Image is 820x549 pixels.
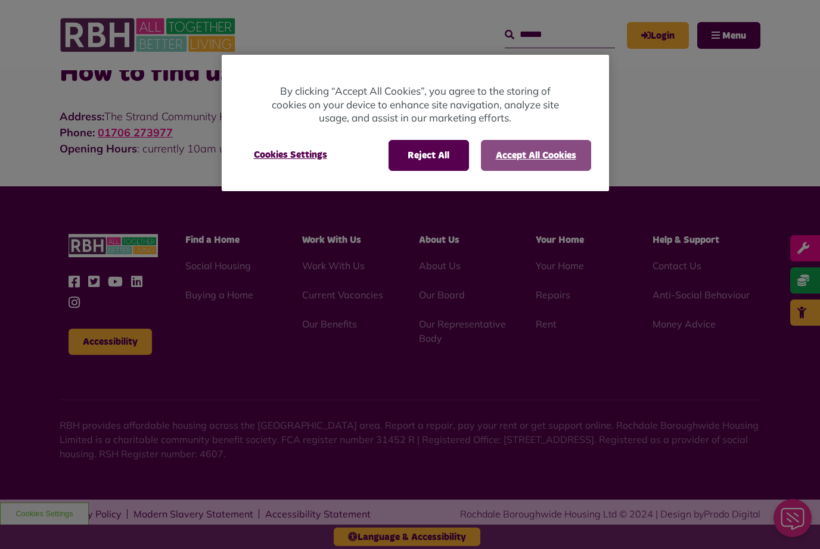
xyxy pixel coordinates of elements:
button: Reject All [389,140,469,171]
button: Accept All Cookies [481,140,591,171]
div: Close Web Assistant [7,4,45,42]
p: By clicking “Accept All Cookies”, you agree to the storing of cookies on your device to enhance s... [269,85,561,125]
div: Cookie banner [222,55,609,191]
div: Privacy [222,55,609,191]
button: Cookies Settings [240,140,341,170]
